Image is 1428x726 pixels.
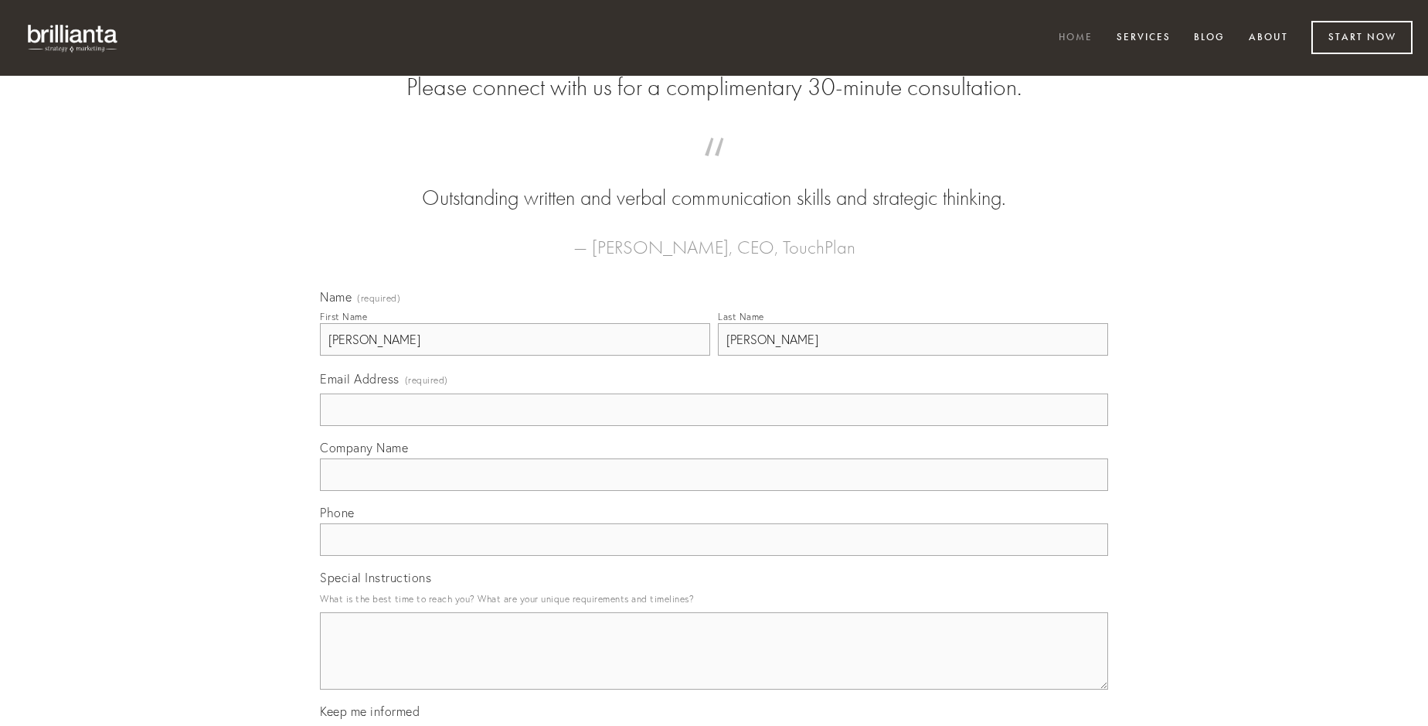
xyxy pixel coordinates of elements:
[320,588,1108,609] p: What is the best time to reach you? What are your unique requirements and timelines?
[345,153,1083,213] blockquote: Outstanding written and verbal communication skills and strategic thinking.
[1184,26,1235,51] a: Blog
[320,505,355,520] span: Phone
[320,704,420,719] span: Keep me informed
[345,153,1083,183] span: “
[320,371,399,387] span: Email Address
[320,570,431,585] span: Special Instructions
[345,213,1083,263] figcaption: — [PERSON_NAME], CEO, TouchPlan
[1049,26,1103,51] a: Home
[1311,21,1413,54] a: Start Now
[1239,26,1298,51] a: About
[1107,26,1181,51] a: Services
[320,73,1108,102] h2: Please connect with us for a complimentary 30-minute consultation.
[15,15,131,60] img: brillianta - research, strategy, marketing
[320,440,408,455] span: Company Name
[320,311,367,322] div: First Name
[357,294,400,303] span: (required)
[718,311,764,322] div: Last Name
[320,289,352,305] span: Name
[405,370,448,390] span: (required)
